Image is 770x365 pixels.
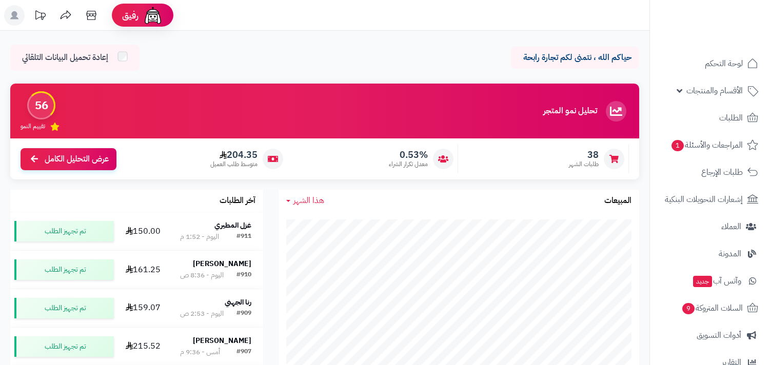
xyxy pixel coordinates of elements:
[672,140,684,151] span: 1
[143,5,163,26] img: ai-face.png
[389,160,428,169] span: معدل تكرار الشراء
[389,149,428,160] span: 0.53%
[193,335,251,346] strong: [PERSON_NAME]
[14,336,114,357] div: تم تجهيز الطلب
[719,247,741,261] span: المدونة
[656,323,764,348] a: أدوات التسويق
[656,269,764,293] a: وآتس آبجديد
[665,192,743,207] span: إشعارات التحويلات البنكية
[236,270,251,280] div: #910
[180,270,224,280] div: اليوم - 8:36 ص
[14,298,114,318] div: تم تجهيز الطلب
[210,160,258,169] span: متوسط طلب العميل
[118,212,168,250] td: 150.00
[656,241,764,266] a: المدونة
[569,149,599,160] span: 38
[656,187,764,212] a: إشعارات التحويلات البنكية
[122,9,139,22] span: رفيق
[692,274,741,288] span: وآتس آب
[14,259,114,280] div: تم تجهيز الطلب
[21,122,45,131] span: تقييم النمو
[286,195,324,207] a: هذا الشهر
[656,296,764,320] a: السلات المتروكة9
[656,133,764,157] a: المراجعات والأسئلة1
[569,160,599,169] span: طلبات الشهر
[180,232,219,242] div: اليوم - 1:52 م
[22,52,108,64] span: إعادة تحميل البيانات التلقائي
[180,347,220,357] div: أمس - 9:36 م
[681,301,743,315] span: السلات المتروكة
[14,221,114,241] div: تم تجهيز الطلب
[543,107,597,116] h3: تحليل نمو المتجر
[118,289,168,327] td: 159.07
[604,196,631,206] h3: المبيعات
[656,51,764,76] a: لوحة التحكم
[236,347,251,357] div: #907
[656,214,764,239] a: العملاء
[118,251,168,289] td: 161.25
[700,28,760,49] img: logo-2.png
[670,138,743,152] span: المراجعات والأسئلة
[45,153,109,165] span: عرض التحليل الكامل
[293,194,324,207] span: هذا الشهر
[705,56,743,71] span: لوحة التحكم
[656,160,764,185] a: طلبات الإرجاع
[214,220,251,231] strong: غزل المطيري
[225,297,251,308] strong: رنا الجهني
[721,219,741,234] span: العملاء
[686,84,743,98] span: الأقسام والمنتجات
[719,111,743,125] span: الطلبات
[682,303,695,314] span: 9
[656,106,764,130] a: الطلبات
[21,148,116,170] a: عرض التحليل الكامل
[210,149,258,160] span: 204.35
[519,52,631,64] p: حياكم الله ، نتمنى لكم تجارة رابحة
[697,328,741,342] span: أدوات التسويق
[236,232,251,242] div: #911
[693,276,712,287] span: جديد
[236,309,251,319] div: #909
[220,196,255,206] h3: آخر الطلبات
[701,165,743,179] span: طلبات الإرجاع
[27,5,53,28] a: تحديثات المنصة
[193,258,251,269] strong: [PERSON_NAME]
[180,309,224,319] div: اليوم - 2:53 ص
